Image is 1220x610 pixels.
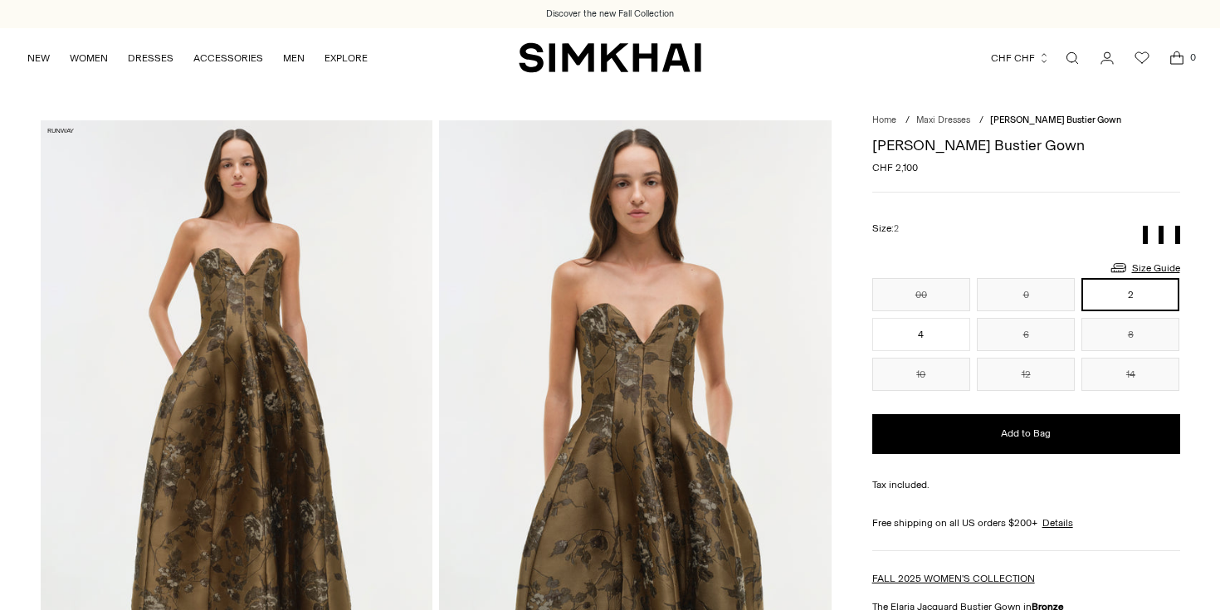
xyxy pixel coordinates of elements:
[872,160,918,175] span: CHF 2,100
[905,114,910,128] div: /
[1091,41,1124,75] a: Go to the account page
[546,7,674,21] a: Discover the new Fall Collection
[283,40,305,76] a: MEN
[1001,427,1051,441] span: Add to Bag
[872,477,1180,492] div: Tax included.
[872,318,970,351] button: 4
[872,138,1180,153] h1: [PERSON_NAME] Bustier Gown
[70,40,108,76] a: WOMEN
[128,40,173,76] a: DRESSES
[325,40,368,76] a: EXPLORE
[193,40,263,76] a: ACCESSORIES
[894,223,899,234] span: 2
[872,515,1180,530] div: Free shipping on all US orders $200+
[519,41,701,74] a: SIMKHAI
[916,115,970,125] a: Maxi Dresses
[1125,41,1159,75] a: Wishlist
[872,115,896,125] a: Home
[1081,278,1179,311] button: 2
[1081,358,1179,391] button: 14
[977,358,1075,391] button: 12
[872,358,970,391] button: 10
[979,114,983,128] div: /
[1081,318,1179,351] button: 8
[1160,41,1193,75] a: Open cart modal
[872,114,1180,128] nav: breadcrumbs
[872,278,970,311] button: 00
[1109,257,1180,278] a: Size Guide
[1042,515,1073,530] a: Details
[1056,41,1089,75] a: Open search modal
[872,573,1035,584] a: FALL 2025 WOMEN'S COLLECTION
[872,221,899,237] label: Size:
[977,318,1075,351] button: 6
[990,115,1121,125] span: [PERSON_NAME] Bustier Gown
[977,278,1075,311] button: 0
[872,414,1180,454] button: Add to Bag
[991,40,1050,76] button: CHF CHF
[1185,50,1200,65] span: 0
[27,40,50,76] a: NEW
